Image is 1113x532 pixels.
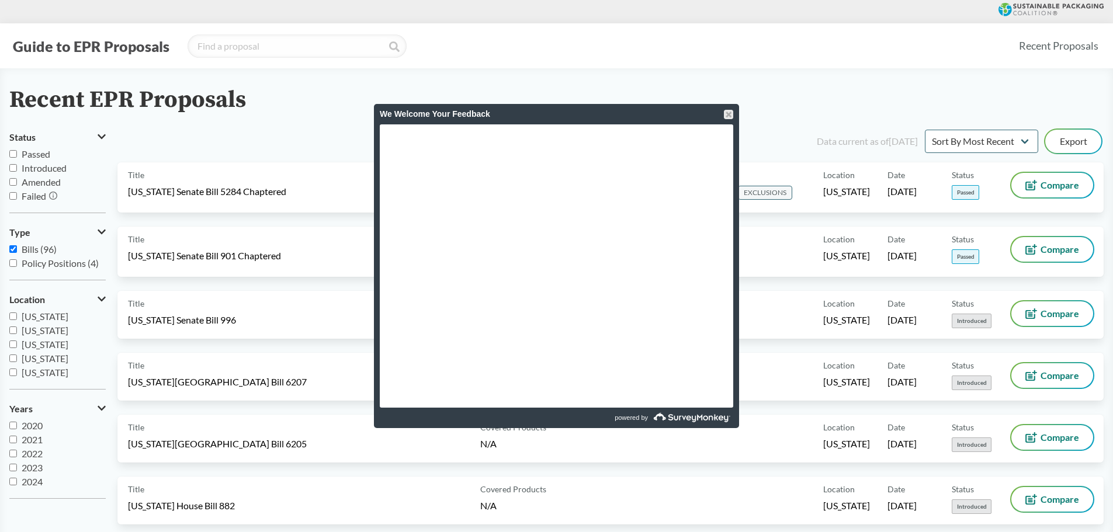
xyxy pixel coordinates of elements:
button: Status [9,127,106,147]
span: 2023 [22,462,43,473]
span: [US_STATE] [22,353,68,364]
span: Status [952,421,974,433]
span: [DATE] [887,437,917,450]
span: 2024 [22,476,43,487]
input: Policy Positions (4) [9,259,17,267]
button: Compare [1011,173,1093,197]
input: 2020 [9,422,17,429]
span: Title [128,483,144,495]
span: Policy Positions (4) [22,258,99,269]
span: Date [887,233,905,245]
input: [US_STATE] [9,354,17,362]
button: Compare [1011,363,1093,388]
input: Passed [9,150,17,158]
input: Introduced [9,164,17,172]
span: [US_STATE] [823,375,870,388]
input: 2023 [9,464,17,471]
span: N/A [480,438,497,449]
span: Title [128,297,144,310]
span: Years [9,404,33,414]
button: Compare [1011,487,1093,512]
span: Location [823,359,855,371]
button: Compare [1011,237,1093,262]
span: Passed [952,249,979,264]
button: Type [9,222,106,242]
span: Passed [22,148,50,159]
input: 2022 [9,450,17,457]
span: Date [887,169,905,181]
span: [US_STATE] [823,437,870,450]
span: Location [823,297,855,310]
span: [US_STATE][GEOGRAPHIC_DATA] Bill 6205 [128,437,307,450]
span: [DATE] [887,499,917,512]
span: Date [887,483,905,495]
span: Type [9,227,30,238]
span: [US_STATE] [823,499,870,512]
input: [US_STATE] [9,312,17,320]
span: [US_STATE] Senate Bill 996 [128,314,236,326]
span: Failed [22,190,46,201]
button: Compare [1011,301,1093,326]
span: [US_STATE] [22,325,68,336]
span: [US_STATE] [823,249,870,262]
span: Location [823,421,855,433]
span: Introduced [22,162,67,173]
span: [US_STATE] [823,185,870,198]
button: Years [9,399,106,419]
span: 2020 [22,420,43,431]
span: Location [823,233,855,245]
span: 2022 [22,448,43,459]
span: [DATE] [887,249,917,262]
h2: Recent EPR Proposals [9,87,246,113]
span: Date [887,421,905,433]
span: EXCLUSIONS [738,186,792,200]
div: Data current as of [DATE] [817,134,918,148]
span: Title [128,233,144,245]
span: [US_STATE][GEOGRAPHIC_DATA] Bill 6207 [128,375,307,388]
span: Passed [952,185,979,200]
span: Introduced [952,437,991,452]
span: Introduced [952,499,991,514]
span: [US_STATE] House Bill 882 [128,499,235,512]
button: Compare [1011,425,1093,450]
span: [US_STATE] [22,367,68,378]
span: Amended [22,176,61,187]
span: powered by [615,408,648,428]
input: [US_STATE] [9,340,17,348]
button: Export [1045,130,1101,153]
input: [US_STATE] [9,326,17,334]
span: Compare [1041,180,1079,190]
button: Location [9,290,106,310]
span: Status [9,132,36,142]
span: Covered Products [480,483,546,495]
span: Compare [1041,245,1079,254]
input: Amended [9,178,17,186]
button: Guide to EPR Proposals [9,37,173,55]
span: Date [887,297,905,310]
span: Date [887,359,905,371]
span: [US_STATE] [823,314,870,326]
div: We Welcome Your Feedback [380,104,733,124]
span: Status [952,483,974,495]
input: 2024 [9,478,17,485]
a: powered by [558,408,733,428]
input: Bills (96) [9,245,17,253]
a: Recent Proposals [1014,33,1104,59]
span: N/A [480,500,497,511]
span: Location [823,483,855,495]
span: Status [952,359,974,371]
span: Compare [1041,309,1079,318]
span: Compare [1041,433,1079,442]
span: [DATE] [887,375,917,388]
span: Status [952,297,974,310]
span: Status [952,233,974,245]
span: Status [952,169,974,181]
span: Bills (96) [22,244,57,255]
span: [US_STATE] Senate Bill 901 Chaptered [128,249,281,262]
span: Title [128,169,144,181]
span: [DATE] [887,185,917,198]
span: Title [128,359,144,371]
span: Title [128,421,144,433]
span: Introduced [952,314,991,328]
span: [US_STATE] [22,339,68,350]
